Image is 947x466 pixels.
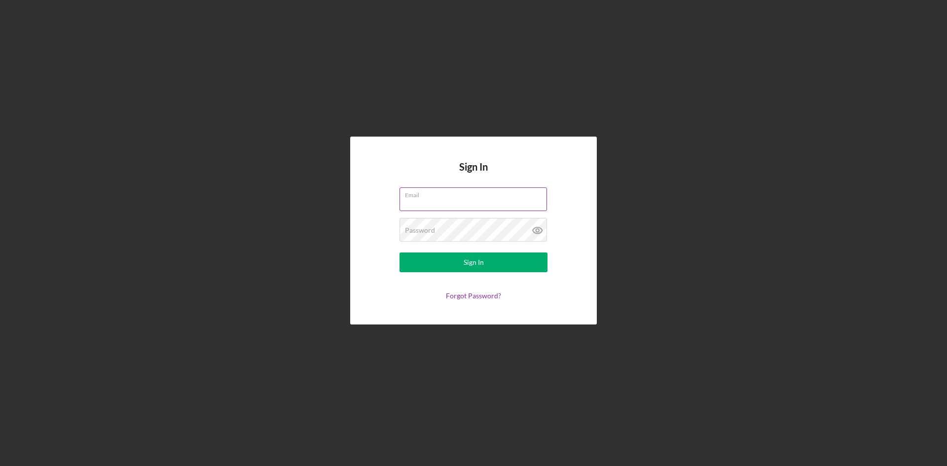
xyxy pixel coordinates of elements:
h4: Sign In [459,161,488,187]
label: Email [405,188,547,199]
button: Sign In [400,252,547,272]
a: Forgot Password? [446,291,501,300]
label: Password [405,226,435,234]
div: Sign In [464,252,484,272]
